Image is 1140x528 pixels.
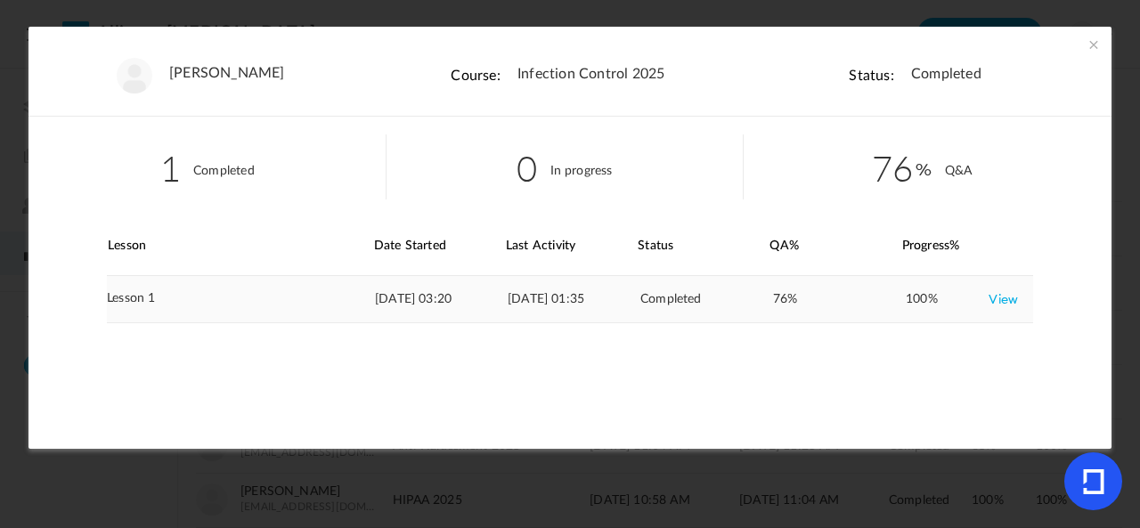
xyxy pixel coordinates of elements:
[550,165,613,177] cite: In progress
[506,217,637,275] div: Last Activity
[945,165,973,177] cite: Q&A
[902,217,1033,275] div: Progress%
[911,66,981,83] span: Completed
[640,276,771,322] div: Completed
[451,69,500,83] cite: Course:
[906,283,1018,315] div: 100%
[108,217,372,275] div: Lesson
[193,165,255,177] cite: Completed
[169,65,285,82] a: [PERSON_NAME]
[638,217,769,275] div: Status
[517,66,664,83] span: Infection Control 2025
[849,69,893,83] cite: Status:
[374,217,505,275] div: Date Started
[508,276,639,322] div: [DATE] 01:35
[160,142,181,192] span: 1
[375,276,506,322] div: [DATE] 03:20
[773,276,904,322] div: 76%
[769,217,900,275] div: QA%
[989,283,1018,315] a: View
[872,142,932,192] span: 76
[517,142,537,192] span: 0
